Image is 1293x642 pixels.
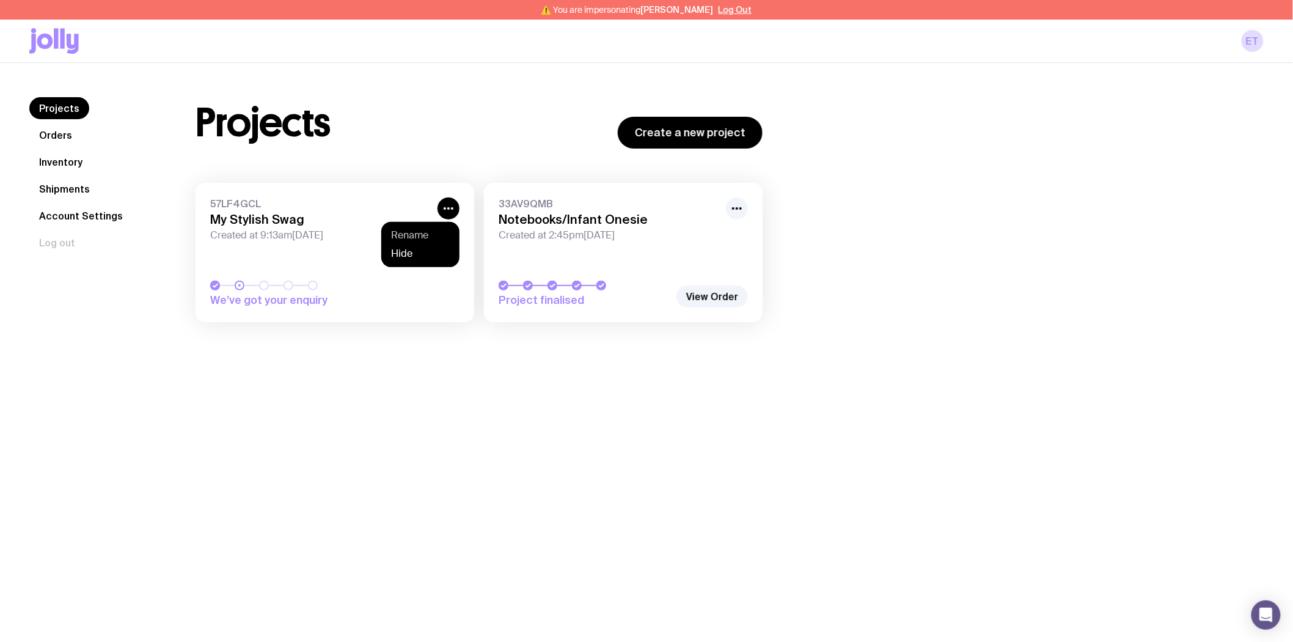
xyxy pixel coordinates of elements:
a: View Order [676,286,748,308]
span: [PERSON_NAME] [641,5,714,15]
button: Hide [391,248,450,260]
h3: My Stylish Swag [210,212,430,227]
button: Log Out [719,5,752,15]
a: Create a new project [618,117,763,149]
a: Orders [29,124,82,146]
button: Rename [391,229,450,242]
h1: Projects [196,103,331,142]
a: Shipments [29,178,100,200]
span: Project finalised [499,293,670,308]
span: Created at 9:13am[DATE] [210,229,430,242]
span: Created at 2:45pm[DATE] [499,229,719,242]
a: 57LF4GCLMy Stylish SwagCreated at 9:13am[DATE]We’ve got your enquiry [196,183,474,322]
div: Open Intercom Messenger [1251,600,1281,630]
h3: Notebooks/Infant Onesie [499,212,719,227]
button: Log out [29,232,85,254]
a: 33AV9QMBNotebooks/Infant OnesieCreated at 2:45pm[DATE]Project finalised [484,183,763,322]
a: Account Settings [29,205,133,227]
a: Projects [29,97,89,119]
a: ET [1242,30,1264,52]
span: We’ve got your enquiry [210,293,381,308]
span: ⚠️ You are impersonating [541,5,714,15]
span: 33AV9QMB [499,197,719,210]
a: Inventory [29,151,92,173]
span: 57LF4GCL [210,197,430,210]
